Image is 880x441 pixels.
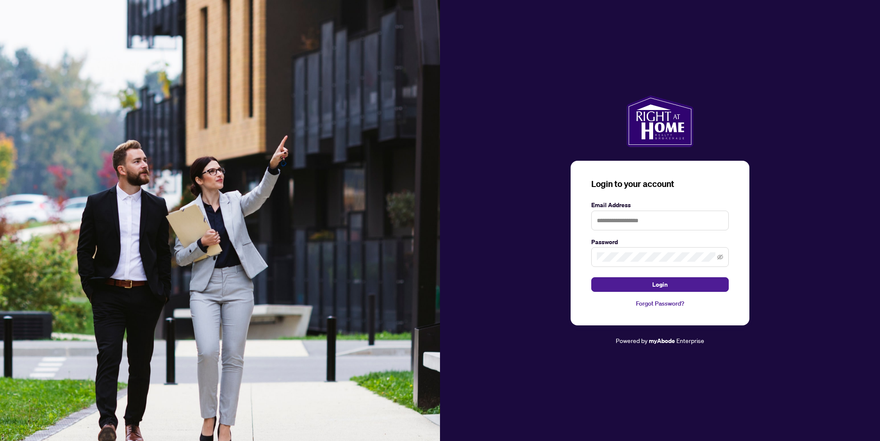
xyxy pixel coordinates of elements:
label: Password [591,237,729,247]
span: Powered by [616,337,648,344]
span: Login [652,278,668,291]
a: Forgot Password? [591,299,729,308]
label: Email Address [591,200,729,210]
button: Login [591,277,729,292]
span: Enterprise [676,337,704,344]
a: myAbode [649,336,675,346]
span: eye-invisible [717,254,723,260]
img: ma-logo [626,95,693,147]
h3: Login to your account [591,178,729,190]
